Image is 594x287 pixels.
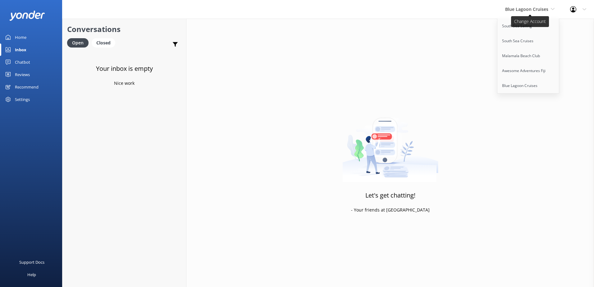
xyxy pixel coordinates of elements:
[15,56,30,68] div: Chatbot
[19,256,44,268] div: Support Docs
[342,105,438,182] img: artwork of a man stealing a conversation from at giant smartphone
[351,207,430,213] p: - Your friends at [GEOGRAPHIC_DATA]
[67,39,92,46] a: Open
[9,11,45,21] img: yonder-white-logo.png
[15,68,30,81] div: Reviews
[497,48,560,63] a: Malamala Beach Club
[96,64,153,74] h3: Your inbox is empty
[15,81,39,93] div: Recommend
[497,19,560,34] a: South Sea Sailing
[67,23,181,35] h2: Conversations
[365,190,415,200] h3: Let's get chatting!
[114,80,135,87] p: Nice work
[497,34,560,48] a: South Sea Cruises
[27,268,36,281] div: Help
[497,63,560,78] a: Awesome Adventures Fiji
[497,78,560,93] a: Blue Lagoon Cruises
[15,93,30,106] div: Settings
[15,31,26,43] div: Home
[92,39,118,46] a: Closed
[15,43,26,56] div: Inbox
[67,38,89,48] div: Open
[92,38,115,48] div: Closed
[505,6,548,12] span: Blue Lagoon Cruises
